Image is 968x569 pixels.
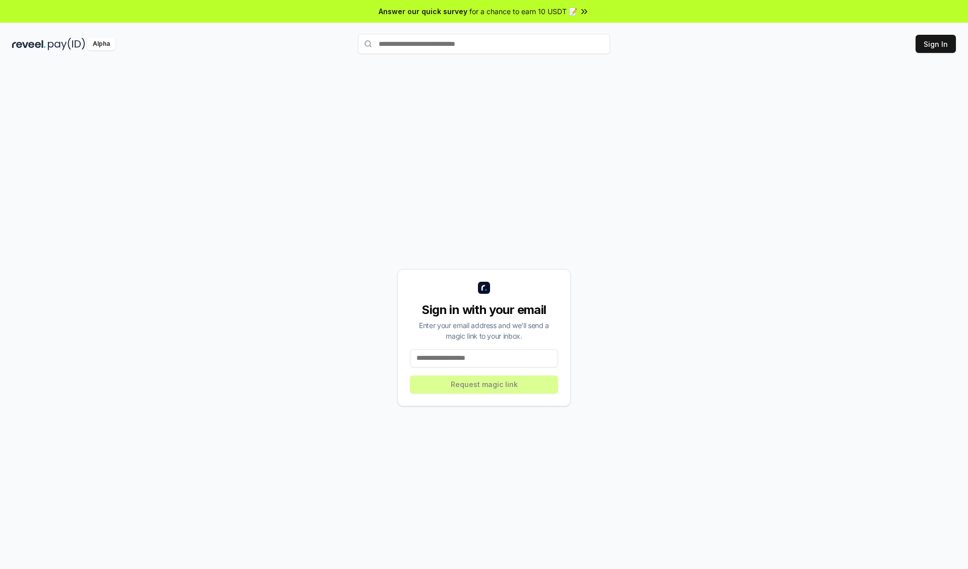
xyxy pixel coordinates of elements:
img: reveel_dark [12,38,46,50]
img: logo_small [478,282,490,294]
img: pay_id [48,38,85,50]
div: Enter your email address and we’ll send a magic link to your inbox. [410,320,558,341]
div: Sign in with your email [410,302,558,318]
div: Alpha [87,38,115,50]
button: Sign In [916,35,956,53]
span: for a chance to earn 10 USDT 📝 [469,6,577,17]
span: Answer our quick survey [379,6,467,17]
